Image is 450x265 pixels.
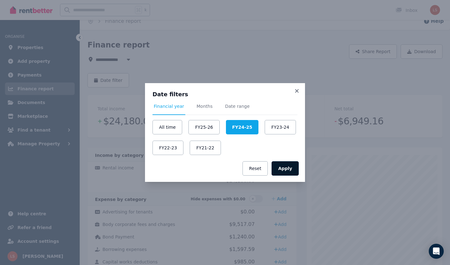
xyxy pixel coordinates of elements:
button: All time [152,120,182,134]
span: Date range [225,103,250,109]
span: Months [197,103,212,109]
span: Financial year [154,103,184,109]
h3: Date filters [152,91,297,98]
button: FY21-22 [190,141,221,155]
button: FY24-25 [226,120,258,134]
button: FY25-26 [188,120,219,134]
nav: Tabs [152,103,297,115]
div: Open Intercom Messenger [429,244,444,259]
button: FY23-24 [265,120,296,134]
button: FY22-23 [152,141,183,155]
button: Apply [272,161,299,176]
button: Reset [242,161,268,176]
